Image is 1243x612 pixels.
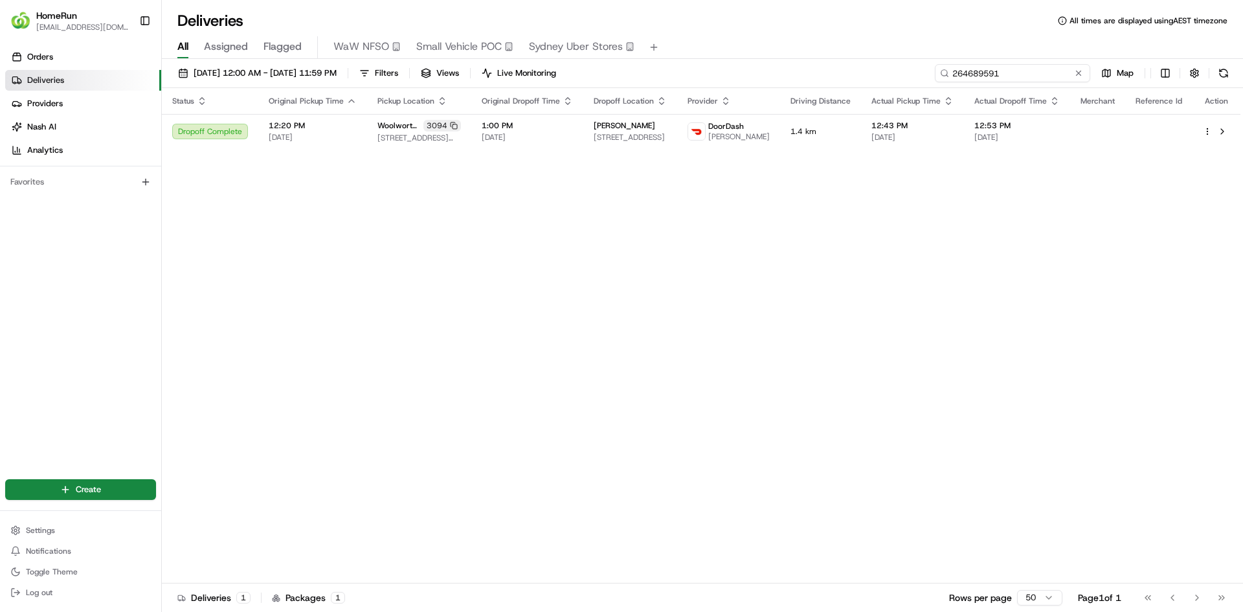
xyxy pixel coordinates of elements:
div: 1 [331,592,345,604]
input: Type to search [935,64,1090,82]
span: Views [436,67,459,79]
span: Small Vehicle POC [416,39,502,54]
div: 3094 [423,120,461,131]
span: [STREET_ADDRESS] [594,132,667,142]
button: Filters [353,64,404,82]
img: Nash [13,13,39,39]
a: Nash AI [5,117,161,137]
img: doordash_logo_v2.png [688,123,705,140]
span: Actual Dropoff Time [974,96,1047,106]
a: Analytics [5,140,161,161]
span: DoorDash [708,121,744,131]
button: Start new chat [220,128,236,143]
span: All [177,39,188,54]
span: [DATE] [482,132,573,142]
span: Merchant [1081,96,1115,106]
span: [PERSON_NAME] [594,120,655,131]
a: Providers [5,93,161,114]
span: Deliveries [27,74,64,86]
span: Actual Pickup Time [871,96,941,106]
span: Status [172,96,194,106]
button: [DATE] 12:00 AM - [DATE] 11:59 PM [172,64,342,82]
img: 1736555255976-a54dd68f-1ca7-489b-9aae-adbdc363a1c4 [13,124,36,147]
span: Map [1117,67,1134,79]
span: 12:53 PM [974,120,1060,131]
span: Original Pickup Time [269,96,344,106]
span: Notifications [26,546,71,556]
span: [STREET_ADDRESS][PERSON_NAME] [377,133,461,143]
button: Log out [5,584,156,602]
span: Log out [26,587,52,598]
span: Provider [688,96,718,106]
span: Assigned [204,39,248,54]
span: Pickup Location [377,96,434,106]
h1: Deliveries [177,10,243,31]
span: Toggle Theme [26,567,78,577]
span: 1.4 km [790,126,851,137]
span: Sydney Uber Stores [529,39,623,54]
span: [DATE] [871,132,954,142]
a: 💻API Documentation [104,183,213,206]
span: Create [76,484,101,495]
div: We're available if you need us! [44,137,164,147]
div: 1 [236,592,251,604]
span: Providers [27,98,63,109]
span: Woolworths Ascot Vale [377,120,421,131]
button: Views [415,64,465,82]
button: Create [5,479,156,500]
span: Settings [26,525,55,536]
button: Notifications [5,542,156,560]
span: Original Dropoff Time [482,96,560,106]
span: Knowledge Base [26,188,99,201]
button: [EMAIL_ADDRESS][DOMAIN_NAME] [36,22,129,32]
button: HomeRun [36,9,77,22]
button: HomeRunHomeRun[EMAIL_ADDRESS][DOMAIN_NAME] [5,5,134,36]
div: 💻 [109,189,120,199]
span: Filters [375,67,398,79]
span: [PERSON_NAME] [708,131,770,142]
input: Clear [34,84,214,97]
span: All times are displayed using AEST timezone [1069,16,1227,26]
span: [DATE] 12:00 AM - [DATE] 11:59 PM [194,67,337,79]
span: Orders [27,51,53,63]
img: HomeRun [10,10,31,31]
span: WaW NFSO [333,39,389,54]
span: Dropoff Location [594,96,654,106]
div: Page 1 of 1 [1078,591,1121,604]
p: Rows per page [949,591,1012,604]
button: Live Monitoring [476,64,562,82]
div: Favorites [5,172,156,192]
a: Orders [5,47,161,67]
span: Reference Id [1136,96,1182,106]
div: Packages [272,591,345,604]
span: [DATE] [269,132,357,142]
button: Map [1095,64,1139,82]
button: Settings [5,521,156,539]
span: Analytics [27,144,63,156]
p: Welcome 👋 [13,52,236,73]
a: 📗Knowledge Base [8,183,104,206]
span: 12:43 PM [871,120,954,131]
div: 📗 [13,189,23,199]
div: Action [1203,96,1230,106]
span: 1:00 PM [482,120,573,131]
span: Pylon [129,220,157,229]
span: Nash AI [27,121,56,133]
a: Powered byPylon [91,219,157,229]
span: Live Monitoring [497,67,556,79]
span: API Documentation [122,188,208,201]
span: [DATE] [974,132,1060,142]
button: Toggle Theme [5,563,156,581]
span: 12:20 PM [269,120,357,131]
button: Refresh [1215,64,1233,82]
span: Driving Distance [790,96,851,106]
div: Deliveries [177,591,251,604]
span: Flagged [263,39,302,54]
a: Deliveries [5,70,161,91]
div: Start new chat [44,124,212,137]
